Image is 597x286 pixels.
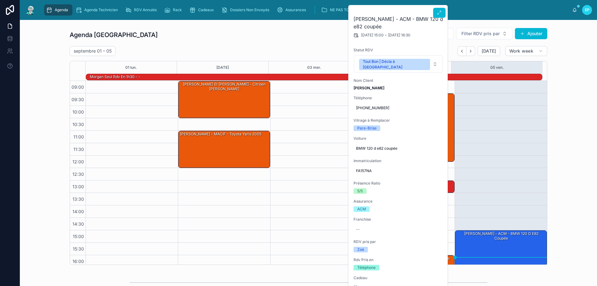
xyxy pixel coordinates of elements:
[354,118,443,123] span: Vitrage à Remplacer
[363,59,426,70] div: Tout Bon | Décla à [GEOGRAPHIC_DATA]
[44,4,72,16] a: Agenda
[178,131,270,168] div: [PERSON_NAME] - MACIF - Toyota Yaris 2005
[354,181,443,186] span: Présence Ratio
[187,4,218,16] a: Cadeaux
[285,7,306,12] span: Assurances
[482,48,496,54] span: [DATE]
[354,55,443,73] button: Select Button
[354,96,443,101] span: Téléphone
[354,217,443,222] span: Franchise
[490,61,504,74] button: 05 ven.
[41,3,572,17] div: scrollable content
[354,199,443,204] span: Assurance
[354,78,443,83] span: Nom Client
[354,136,443,141] span: Voiture
[361,33,384,38] span: [DATE] 15:00
[72,134,86,139] span: 11:00
[71,196,86,202] span: 13:30
[84,7,118,12] span: Agenda Technicien
[354,158,443,163] span: Immatriculation
[461,30,500,37] span: Filter RDV pris par
[357,206,366,212] div: ACM
[456,231,546,241] div: [PERSON_NAME] - ACM - BMW 120 d e82 coupée
[357,265,376,270] div: Téléphone
[505,46,547,56] button: Work week
[72,147,86,152] span: 11:30
[356,168,441,173] span: FA157NA
[179,131,262,137] div: [PERSON_NAME] - MACIF - Toyota Yaris 2005
[515,28,547,39] button: Ajouter
[319,4,375,16] a: NE PAS TOUCHER
[357,188,363,194] div: 5/5
[70,84,86,90] span: 09:00
[585,7,590,12] span: EP
[123,4,161,16] a: RDV Annulés
[354,15,443,30] h2: [PERSON_NAME] - ACM - BMW 120 d e82 coupée
[388,33,410,38] span: [DATE] 16:30
[457,46,466,56] button: Back
[71,122,86,127] span: 10:30
[25,5,36,15] img: App logo
[173,7,182,12] span: Rack
[354,86,384,90] strong: [PERSON_NAME]
[71,246,86,251] span: 15:30
[71,171,86,177] span: 12:30
[478,46,500,56] button: [DATE]
[216,61,229,74] button: [DATE]
[354,239,443,244] span: RDV pris par
[509,48,533,54] span: Work week
[71,209,86,214] span: 14:00
[55,7,68,12] span: Agenda
[230,7,269,12] span: Dossiers Non Envoyés
[356,105,441,110] span: [PHONE_NUMBER]
[356,227,360,232] div: --
[162,4,186,16] a: Rack
[71,159,86,164] span: 12:00
[466,46,475,56] button: Next
[357,247,364,252] div: Zoé
[354,275,443,280] span: Cadeau
[71,221,86,227] span: 14:30
[125,61,137,74] button: 01 lun.
[89,74,141,80] div: Morgan seul rdv en 1h30 - -
[354,257,443,262] span: Rdv Pris en
[356,146,441,151] span: BMW 120 d e82 coupée
[307,61,321,74] button: 03 mer.
[70,30,158,39] h1: Agenda [GEOGRAPHIC_DATA]
[198,7,214,12] span: Cadeaux
[71,259,86,264] span: 16:00
[385,33,387,38] span: -
[179,82,270,92] div: [PERSON_NAME] et [PERSON_NAME] - Citroen [PERSON_NAME]
[456,28,512,40] button: Select Button
[134,7,157,12] span: RDV Annulés
[71,234,86,239] span: 15:00
[357,125,377,131] div: Pare-Brise
[455,231,547,267] div: [PERSON_NAME] - ACM - BMW 120 d e82 coupée
[178,81,270,118] div: [PERSON_NAME] et [PERSON_NAME] - Citroen [PERSON_NAME]
[71,184,86,189] span: 13:00
[74,48,112,54] h2: septembre 01 – 05
[330,7,362,12] span: NE PAS TOUCHER
[275,4,310,16] a: Assurances
[220,4,274,16] a: Dossiers Non Envoyés
[70,97,86,102] span: 09:30
[74,4,122,16] a: Agenda Technicien
[354,48,443,53] span: Statut RDV
[71,109,86,115] span: 10:00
